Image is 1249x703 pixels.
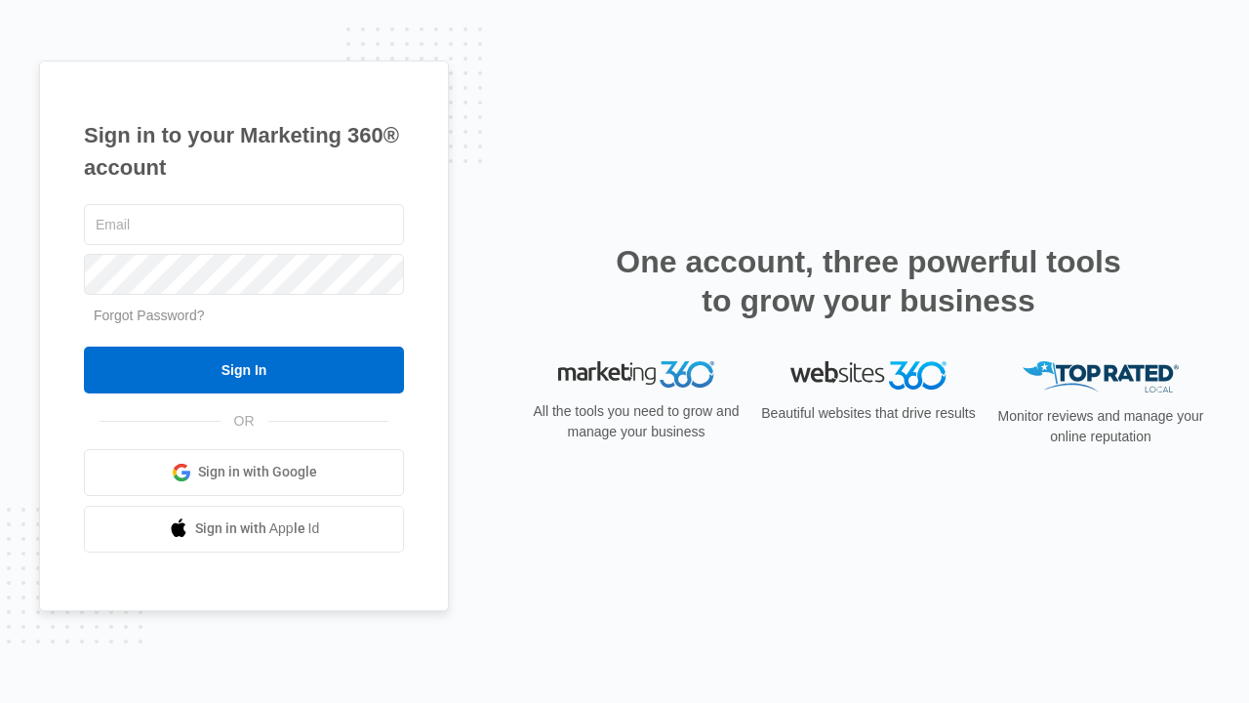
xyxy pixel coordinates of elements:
[84,347,404,393] input: Sign In
[610,242,1127,320] h2: One account, three powerful tools to grow your business
[558,361,714,389] img: Marketing 360
[195,518,320,539] span: Sign in with Apple Id
[84,449,404,496] a: Sign in with Google
[84,506,404,553] a: Sign in with Apple Id
[527,401,745,442] p: All the tools you need to grow and manage your business
[94,308,205,323] a: Forgot Password?
[790,361,947,390] img: Websites 360
[198,462,317,482] span: Sign in with Google
[991,406,1210,447] p: Monitor reviews and manage your online reputation
[221,411,268,432] span: OR
[759,403,978,424] p: Beautiful websites that drive results
[1023,361,1179,393] img: Top Rated Local
[84,119,404,184] h1: Sign in to your Marketing 360® account
[84,204,404,245] input: Email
